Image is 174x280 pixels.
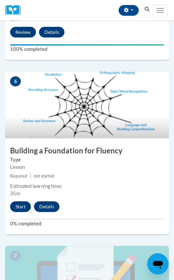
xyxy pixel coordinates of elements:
[119,5,139,16] button: Account Settings
[30,173,31,179] span: |
[5,5,25,15] a: Cox Campus
[10,16,20,22] span: 15m
[5,71,169,138] img: Course Image
[10,201,31,212] button: Start
[147,253,169,275] iframe: Button to launch messaging window
[5,5,25,15] img: Logo brand
[10,251,21,261] span: 7
[34,173,54,179] span: not started
[5,146,169,156] h3: Building a Foundation for Fluency
[10,27,36,38] button: Review
[10,76,21,86] span: 6
[39,27,64,38] button: Details
[142,5,152,13] button: Search
[10,183,164,190] div: Estimated learning time:
[10,173,27,179] span: Required
[10,44,164,46] div: Your progress
[10,163,164,171] div: Lesson
[10,220,164,227] label: 0% completed
[10,46,164,53] label: 100% completed
[10,156,164,163] label: Type
[34,201,59,212] button: Details
[10,191,20,196] span: 35m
